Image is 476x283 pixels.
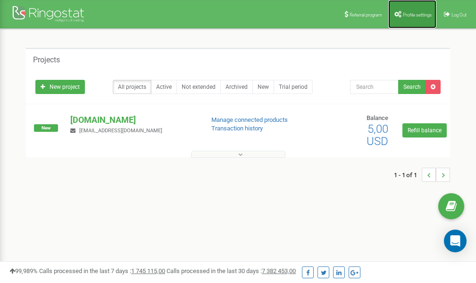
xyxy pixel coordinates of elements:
[211,125,263,132] a: Transaction history
[394,168,422,182] span: 1 - 1 of 1
[70,114,196,126] p: [DOMAIN_NAME]
[367,114,388,121] span: Balance
[403,12,432,17] span: Profile settings
[350,12,382,17] span: Referral program
[211,116,288,123] a: Manage connected products
[451,12,467,17] span: Log Out
[394,158,450,191] nav: ...
[252,80,274,94] a: New
[33,56,60,64] h5: Projects
[167,267,296,274] span: Calls processed in the last 30 days :
[274,80,313,94] a: Trial period
[444,230,467,252] div: Open Intercom Messenger
[262,267,296,274] u: 7 382 453,00
[39,267,165,274] span: Calls processed in the last 7 days :
[113,80,151,94] a: All projects
[35,80,85,94] a: New project
[402,123,447,137] a: Refill balance
[350,80,399,94] input: Search
[151,80,177,94] a: Active
[220,80,253,94] a: Archived
[367,122,388,148] span: 5,00 USD
[9,267,38,274] span: 99,989%
[176,80,221,94] a: Not extended
[34,124,58,132] span: New
[398,80,426,94] button: Search
[131,267,165,274] u: 1 745 115,00
[79,128,162,134] span: [EMAIL_ADDRESS][DOMAIN_NAME]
